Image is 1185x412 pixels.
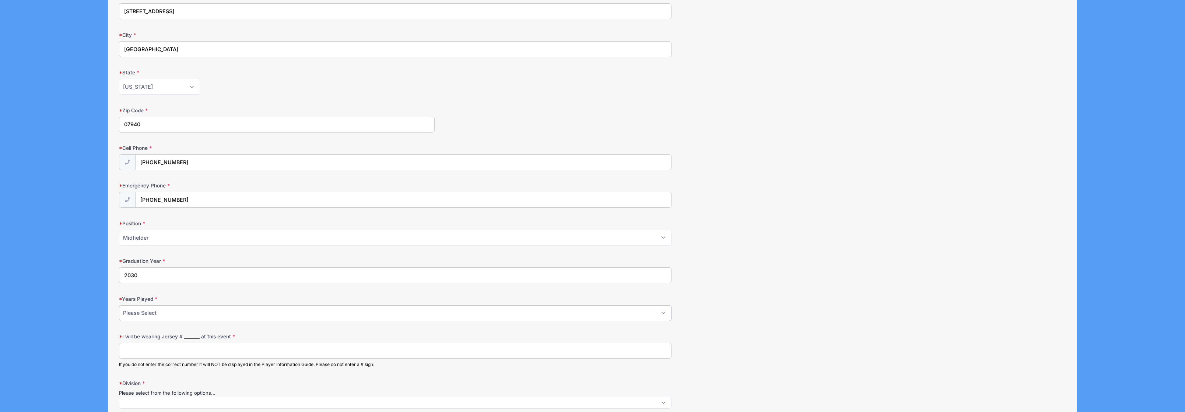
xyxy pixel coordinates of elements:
[119,107,435,114] label: Zip Code
[119,295,435,303] label: Years Played
[119,117,435,133] input: xxxxx
[135,192,672,208] input: (xxx) xxx-xxxx
[119,144,435,152] label: Cell Phone
[119,220,435,227] label: Position
[119,257,435,265] label: Graduation Year
[119,380,435,387] label: Division
[119,390,671,397] div: Please select from the following options...
[123,401,127,407] textarea: Search
[119,182,435,189] label: Emergency Phone
[119,69,435,76] label: State
[119,31,435,39] label: City
[119,333,435,340] label: I will be wearing Jersey # _______ at this event
[135,154,672,170] input: (xxx) xxx-xxxx
[119,361,671,368] div: If you do not enter the correct number it will NOT be displayed in the Player Information Guide. ...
